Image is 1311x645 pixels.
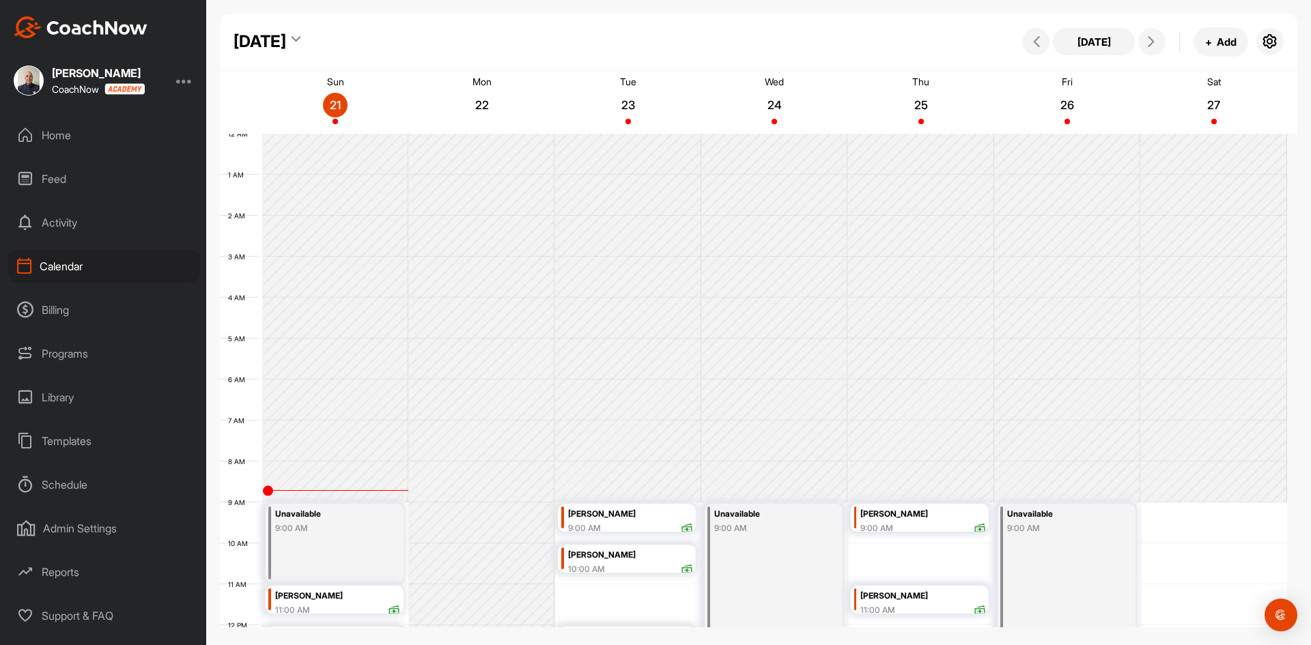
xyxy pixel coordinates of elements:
p: 25 [909,98,933,112]
p: 22 [470,98,494,112]
div: 12 AM [220,130,262,138]
p: 24 [762,98,787,112]
a: September 26, 2025 [994,71,1140,134]
img: CoachNow acadmey [104,83,145,95]
div: Open Intercom Messenger [1265,599,1297,631]
p: Sat [1207,76,1221,87]
div: Feed [8,162,200,196]
div: Reports [8,555,200,589]
div: Unavailable [1007,506,1112,522]
div: 9:00 AM [1007,522,1112,534]
button: [DATE] [1053,28,1135,55]
div: Home [8,118,200,152]
p: 26 [1055,98,1080,112]
div: 1 AM [220,171,257,179]
p: 27 [1202,98,1226,112]
div: [PERSON_NAME] [860,506,985,522]
button: +Add [1194,27,1248,57]
div: [PERSON_NAME] [275,588,400,604]
div: 10:00 AM [568,563,605,575]
p: Mon [473,76,492,87]
div: 9:00 AM [860,522,893,534]
div: [PERSON_NAME] [860,588,985,604]
div: 8 AM [220,457,259,465]
div: [PERSON_NAME] [52,68,145,78]
div: CoachNow [52,83,145,95]
div: 2 AM [220,212,259,220]
a: September 21, 2025 [262,71,408,134]
div: 9 AM [220,498,259,506]
div: Admin Settings [8,511,200,545]
div: Calendar [8,249,200,283]
div: 11:00 AM [860,604,895,616]
div: [PERSON_NAME] [568,506,693,522]
div: 6 AM [220,375,259,384]
div: Activity [8,205,200,240]
div: [DATE] [234,29,286,54]
p: 21 [323,98,348,112]
a: September 22, 2025 [408,71,554,134]
div: Library [8,380,200,414]
div: Unavailable [275,506,380,522]
div: Billing [8,293,200,327]
p: 23 [616,98,640,112]
p: Tue [620,76,636,87]
span: + [1205,35,1212,49]
div: Support & FAQ [8,599,200,633]
div: Templates [8,424,200,458]
div: Unavailable [714,506,819,522]
p: Sun [327,76,344,87]
div: Programs [8,336,200,371]
img: square_9fc60999b50e316dbb9d0cff405cde30.jpg [14,66,44,96]
div: 7 AM [220,416,258,425]
div: 3 AM [220,253,259,261]
div: 4 AM [220,293,259,302]
img: CoachNow [14,16,147,38]
div: 9:00 AM [714,522,819,534]
div: 12 PM [220,621,261,629]
a: September 25, 2025 [848,71,994,134]
p: Thu [912,76,929,87]
a: September 24, 2025 [701,71,847,134]
div: 9:00 AM [275,522,380,534]
a: September 27, 2025 [1141,71,1287,134]
div: 10 AM [220,539,262,547]
a: September 23, 2025 [555,71,701,134]
p: Wed [765,76,784,87]
div: 11:00 AM [275,604,310,616]
div: 11 AM [220,580,260,588]
div: 5 AM [220,334,259,343]
div: [PERSON_NAME] [568,547,693,563]
div: 9:00 AM [568,522,601,534]
p: Fri [1062,76,1073,87]
div: Schedule [8,468,200,502]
